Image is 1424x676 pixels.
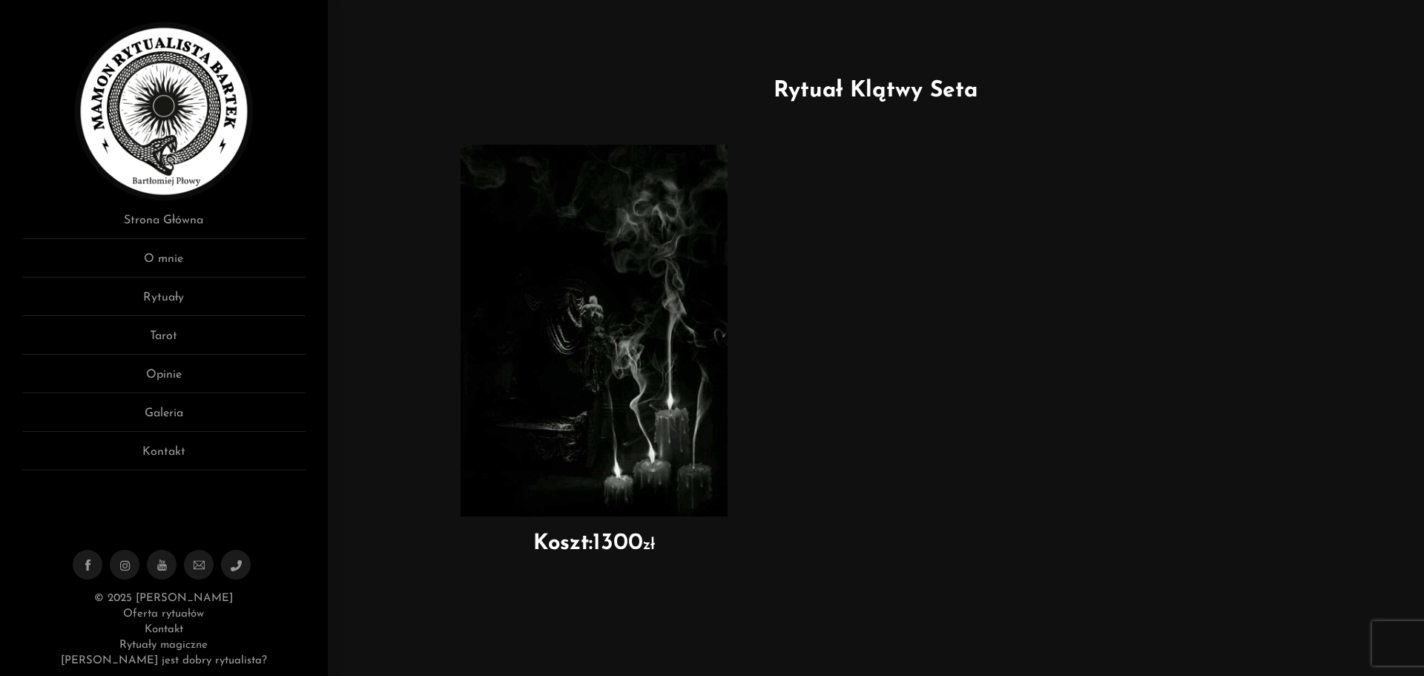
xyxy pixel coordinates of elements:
[22,211,306,239] a: Strona Główna
[22,250,306,278] a: O mnie
[22,443,306,470] a: Kontakt
[22,289,306,316] a: Rytuały
[61,655,267,666] a: [PERSON_NAME] jest dobry rytualista?
[75,22,253,200] img: Rytualista Bartek
[119,640,208,651] a: Rytuały magiczne
[22,327,306,355] a: Tarot
[350,74,1402,108] h1: Rytuał Klątwy Seta
[145,624,183,635] a: Kontakt
[461,531,728,555] h2: 1300
[22,366,306,393] a: Opinie
[123,608,204,620] a: Oferta rytuałów
[533,533,593,554] strong: Koszt:
[22,404,306,432] a: Galeria
[643,537,655,553] span: zł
